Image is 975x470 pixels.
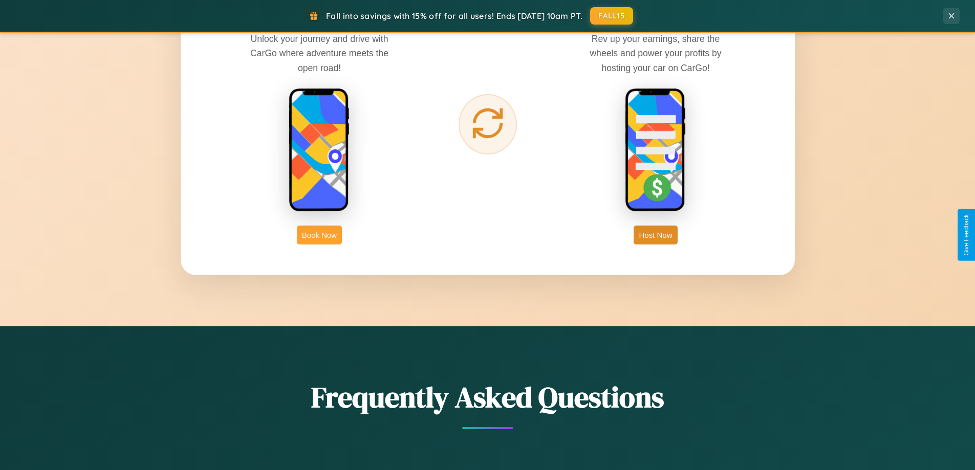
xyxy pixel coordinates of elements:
div: Give Feedback [963,214,970,256]
img: host phone [625,88,686,213]
p: Rev up your earnings, share the wheels and power your profits by hosting your car on CarGo! [579,32,732,75]
img: rent phone [289,88,350,213]
button: Host Now [634,226,677,244]
span: Fall into savings with 15% off for all users! Ends [DATE] 10am PT. [326,11,582,21]
button: Book Now [297,226,342,244]
p: Unlock your journey and drive with CarGo where adventure meets the open road! [243,32,396,75]
h2: Frequently Asked Questions [181,377,795,417]
button: FALL15 [590,7,633,25]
